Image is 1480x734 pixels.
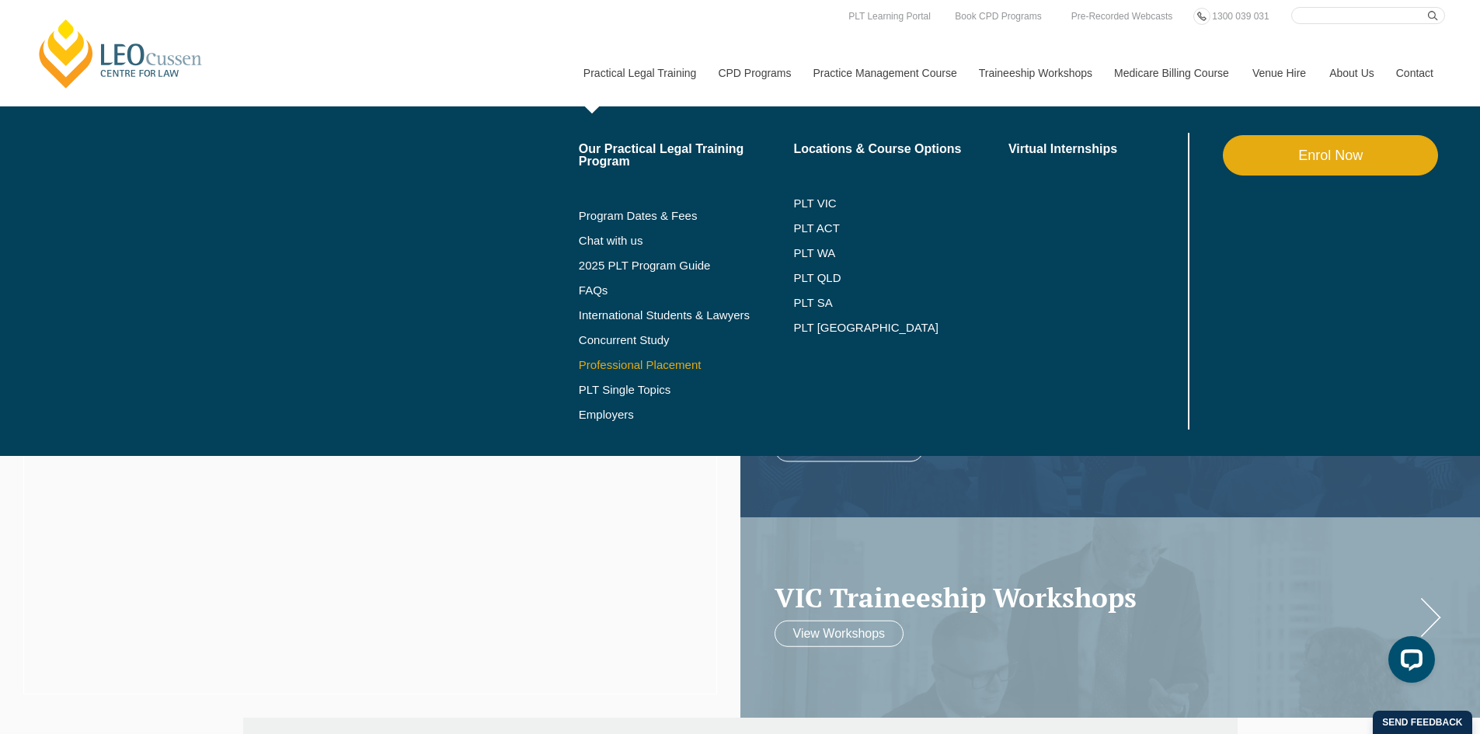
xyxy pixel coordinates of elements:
[579,409,794,421] a: Employers
[793,297,1008,309] a: PLT SA
[1008,143,1185,155] a: Virtual Internships
[775,620,904,646] a: View Workshops
[706,40,801,106] a: CPD Programs
[579,359,794,371] a: Professional Placement
[793,247,970,259] a: PLT WA
[1384,40,1445,106] a: Contact
[579,210,794,222] a: Program Dates & Fees
[802,40,967,106] a: Practice Management Course
[1223,135,1438,176] a: Enrol Now
[967,40,1102,106] a: Traineeship Workshops
[579,259,755,272] a: 2025 PLT Program Guide
[579,143,794,168] a: Our Practical Legal Training Program
[793,272,1008,284] a: PLT QLD
[1067,8,1177,25] a: Pre-Recorded Webcasts
[793,197,1008,210] a: PLT VIC
[1212,11,1269,22] span: 1300 039 031
[572,40,707,106] a: Practical Legal Training
[579,235,794,247] a: Chat with us
[1376,630,1441,695] iframe: LiveChat chat widget
[951,8,1045,25] a: Book CPD Programs
[844,8,935,25] a: PLT Learning Portal
[1241,40,1318,106] a: Venue Hire
[579,284,794,297] a: FAQs
[793,143,1008,155] a: Locations & Course Options
[775,583,1416,613] a: VIC Traineeship Workshops
[35,17,207,90] a: [PERSON_NAME] Centre for Law
[793,322,1008,334] a: PLT [GEOGRAPHIC_DATA]
[579,309,794,322] a: International Students & Lawyers
[1208,8,1273,25] a: 1300 039 031
[793,222,1008,235] a: PLT ACT
[579,334,794,346] a: Concurrent Study
[1318,40,1384,106] a: About Us
[579,384,794,396] a: PLT Single Topics
[1102,40,1241,106] a: Medicare Billing Course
